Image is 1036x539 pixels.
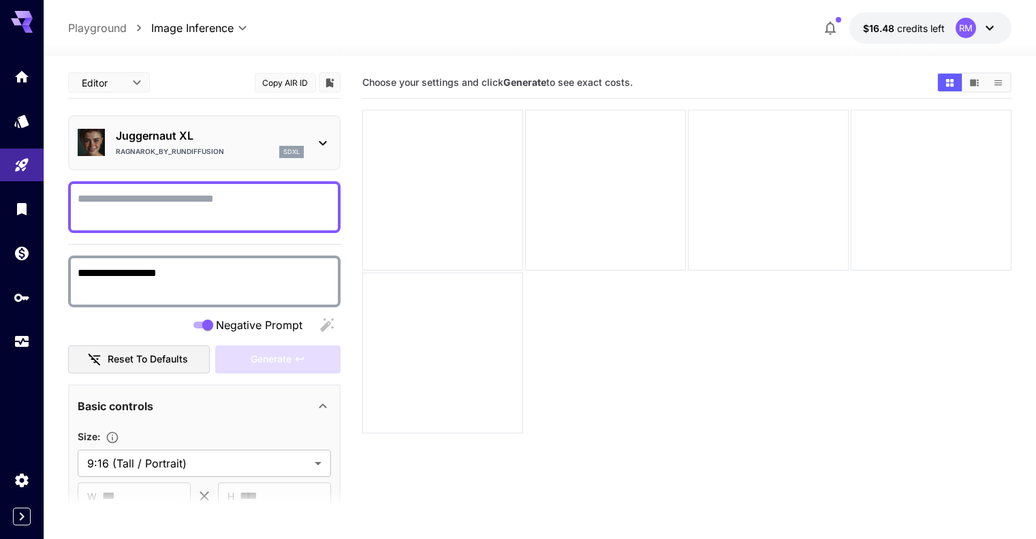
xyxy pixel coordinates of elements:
[100,431,125,444] button: Adjust the dimensions of the generated image by specifying its width and height in pixels, or sel...
[78,431,100,442] span: Size :
[13,508,31,525] button: Expand sidebar
[68,20,151,36] nav: breadcrumb
[14,333,30,350] div: Usage
[863,21,945,35] div: $16.47706
[324,74,336,91] button: Add to library
[87,455,309,472] span: 9:16 (Tall / Portrait)
[216,317,302,333] span: Negative Prompt
[14,112,30,129] div: Models
[78,122,331,164] div: Juggernaut XLRagnarok_by_RunDiffusionsdxl
[938,74,962,91] button: Show media in grid view
[68,20,127,36] a: Playground
[362,76,633,88] span: Choose your settings and click to see exact costs.
[863,22,897,34] span: $16.48
[849,12,1011,44] button: $16.47706RM
[78,398,153,414] p: Basic controls
[227,489,234,504] span: H
[68,345,210,373] button: Reset to defaults
[897,22,945,34] span: credits left
[962,74,986,91] button: Show media in video view
[87,489,97,504] span: W
[151,20,234,36] span: Image Inference
[78,390,331,422] div: Basic controls
[14,68,30,85] div: Home
[503,76,546,88] b: Generate
[14,472,30,489] div: Settings
[14,289,30,306] div: API Keys
[14,245,30,262] div: Wallet
[116,127,304,144] p: Juggernaut XL
[255,73,316,93] button: Copy AIR ID
[937,72,1011,93] div: Show media in grid viewShow media in video viewShow media in list view
[283,147,300,157] p: sdxl
[82,76,124,90] span: Editor
[956,18,976,38] div: RM
[116,147,224,157] p: Ragnarok_by_RunDiffusion
[14,157,30,174] div: Playground
[14,200,30,217] div: Library
[986,74,1010,91] button: Show media in list view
